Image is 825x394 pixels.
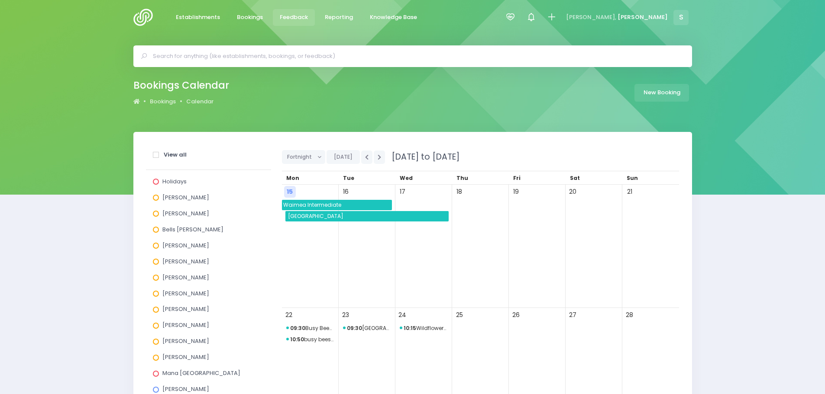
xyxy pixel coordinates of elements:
span: 26 [510,309,522,321]
span: 18 [453,186,465,198]
span: Lower Moutere School [287,211,449,221]
span: [PERSON_NAME] [162,257,209,266]
span: Bookings [237,13,263,22]
span: 15 [284,186,296,198]
strong: 09:30 [290,324,305,332]
span: 19 [510,186,522,198]
h2: Bookings Calendar [133,80,229,91]
span: Mana [GEOGRAPHIC_DATA] [162,369,240,377]
a: Feedback [273,9,315,26]
span: 27 [567,309,579,321]
span: Wed [400,174,413,182]
span: Reporting [325,13,353,22]
strong: 10:15 [404,324,416,332]
strong: 09:30 [347,324,362,332]
span: Tue [343,174,354,182]
span: [PERSON_NAME], [566,13,616,22]
span: [DATE] to [DATE] [386,151,459,163]
a: Reporting [318,9,360,26]
span: Sat [570,174,580,182]
span: Richmond Preschool [343,323,391,333]
span: 25 [453,309,465,321]
span: busy bees motueka [286,334,334,345]
span: Fortnight [287,151,314,163]
span: 20 [567,186,579,198]
span: Wildflowers Early Learning Centre [400,323,448,333]
strong: View all [164,151,187,159]
span: 21 [624,186,635,198]
button: Fortnight [282,150,326,164]
span: [PERSON_NAME] [162,193,209,202]
span: Knowledge Base [370,13,417,22]
span: Mon [286,174,299,182]
strong: 10:50 [290,336,304,343]
span: Busy Bees Mapua [286,323,334,333]
span: [PERSON_NAME] [162,289,209,298]
a: Knowledge Base [363,9,424,26]
span: [PERSON_NAME] [162,305,209,313]
span: 22 [283,309,295,321]
span: [PERSON_NAME] [162,241,209,250]
span: S [673,10,689,25]
span: Establishments [176,13,220,22]
span: Fri [513,174,521,182]
span: 23 [340,309,352,321]
span: 16 [340,186,352,198]
span: Sun [627,174,638,182]
span: 24 [397,309,408,321]
input: Search for anything (like establishments, bookings, or feedback) [153,50,680,63]
span: [PERSON_NAME] [162,321,209,329]
a: Calendar [186,97,214,106]
a: Bookings [230,9,270,26]
span: Thu [456,174,468,182]
span: Bells [PERSON_NAME] [162,225,223,234]
span: 28 [624,309,635,321]
span: 17 [397,186,408,198]
span: [PERSON_NAME] [162,337,209,345]
a: Bookings [150,97,176,106]
span: [PERSON_NAME] [162,385,209,393]
button: [DATE] [327,150,360,164]
span: Waimea Intermediate [282,200,392,210]
span: [PERSON_NAME] [162,209,209,218]
span: [PERSON_NAME] [618,13,668,22]
span: [PERSON_NAME] [162,273,209,282]
img: Logo [133,9,158,26]
span: Feedback [280,13,308,22]
a: New Booking [634,84,689,102]
span: Holidays [162,177,187,186]
span: [PERSON_NAME] [162,353,209,361]
a: Establishments [169,9,227,26]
